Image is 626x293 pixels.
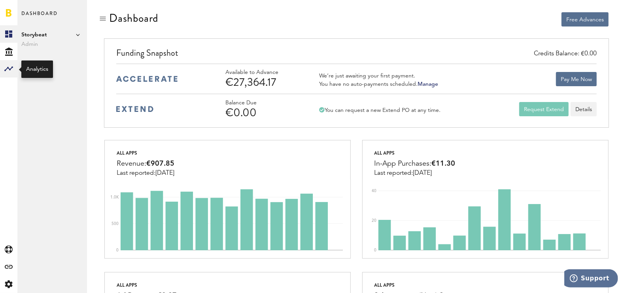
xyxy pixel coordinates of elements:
[117,170,174,177] div: Last reported:
[117,148,174,158] div: All apps
[413,170,432,176] span: [DATE]
[226,76,301,89] div: €27,364.17
[226,69,301,76] div: Available to Advance
[374,170,456,177] div: Last reported:
[319,72,438,79] div: We’re just awaiting your first payment.
[534,49,597,59] div: Credits Balance: €0.00
[319,81,438,88] div: You have no auto-payments scheduled.
[319,107,441,114] div: You can request a new Extend PO at any time.
[432,160,456,167] span: €11.30
[112,222,119,226] text: 500
[21,40,83,49] span: Admin
[116,47,597,64] div: Funding Snapshot
[116,248,119,252] text: 0
[21,9,58,25] span: Dashboard
[226,100,301,106] div: Balance Due
[374,158,456,170] div: In-App Purchases:
[117,280,177,290] div: All apps
[146,160,174,167] span: €907.85
[571,102,597,116] a: Details
[116,106,153,112] img: extend-medium-blue-logo.svg
[564,269,618,289] iframe: Opens a widget where you can find more information
[372,189,376,193] text: 40
[116,76,178,82] img: accelerate-medium-blue-logo.svg
[418,81,438,87] a: Manage
[374,280,444,290] div: All apps
[155,170,174,176] span: [DATE]
[117,158,174,170] div: Revenue:
[372,219,376,223] text: 20
[374,148,456,158] div: All apps
[110,195,119,199] text: 1.0K
[109,12,158,25] div: Dashboard
[226,106,301,119] div: €0.00
[374,248,376,252] text: 0
[26,65,48,73] div: Analytics
[21,30,83,40] span: Storybeat
[562,12,609,26] button: Free Advances
[556,72,597,86] button: Pay Me Now
[519,102,569,116] button: Request Extend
